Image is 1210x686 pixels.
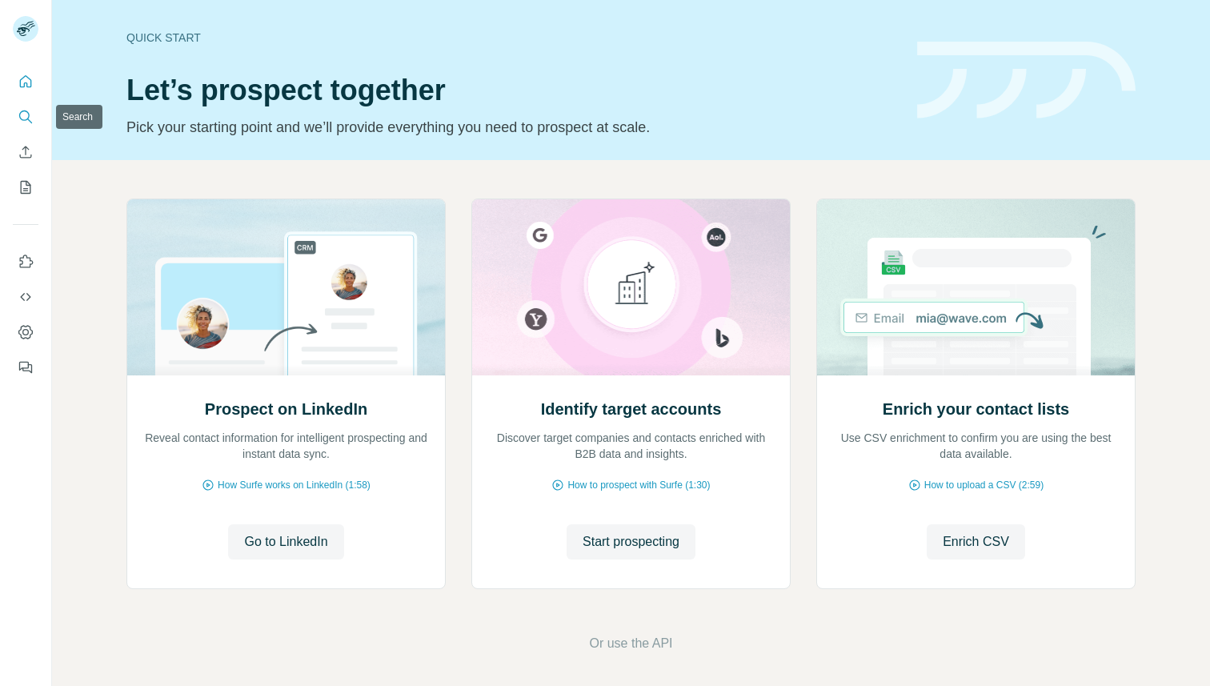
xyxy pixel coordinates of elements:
[13,283,38,311] button: Use Surfe API
[13,138,38,166] button: Enrich CSV
[583,532,679,552] span: Start prospecting
[13,173,38,202] button: My lists
[567,478,710,492] span: How to prospect with Surfe (1:30)
[13,102,38,131] button: Search
[833,430,1119,462] p: Use CSV enrichment to confirm you are using the best data available.
[927,524,1025,560] button: Enrich CSV
[883,398,1069,420] h2: Enrich your contact lists
[126,30,898,46] div: Quick start
[126,199,446,375] img: Prospect on LinkedIn
[126,74,898,106] h1: Let’s prospect together
[13,353,38,382] button: Feedback
[567,524,695,560] button: Start prospecting
[13,318,38,347] button: Dashboard
[816,199,1136,375] img: Enrich your contact lists
[143,430,429,462] p: Reveal contact information for intelligent prospecting and instant data sync.
[126,116,898,138] p: Pick your starting point and we’ll provide everything you need to prospect at scale.
[471,199,791,375] img: Identify target accounts
[541,398,722,420] h2: Identify target accounts
[488,430,774,462] p: Discover target companies and contacts enriched with B2B data and insights.
[943,532,1009,552] span: Enrich CSV
[228,524,343,560] button: Go to LinkedIn
[917,42,1136,119] img: banner
[13,67,38,96] button: Quick start
[218,478,371,492] span: How Surfe works on LinkedIn (1:58)
[924,478,1044,492] span: How to upload a CSV (2:59)
[244,532,327,552] span: Go to LinkedIn
[205,398,367,420] h2: Prospect on LinkedIn
[13,247,38,276] button: Use Surfe on LinkedIn
[589,634,672,653] button: Or use the API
